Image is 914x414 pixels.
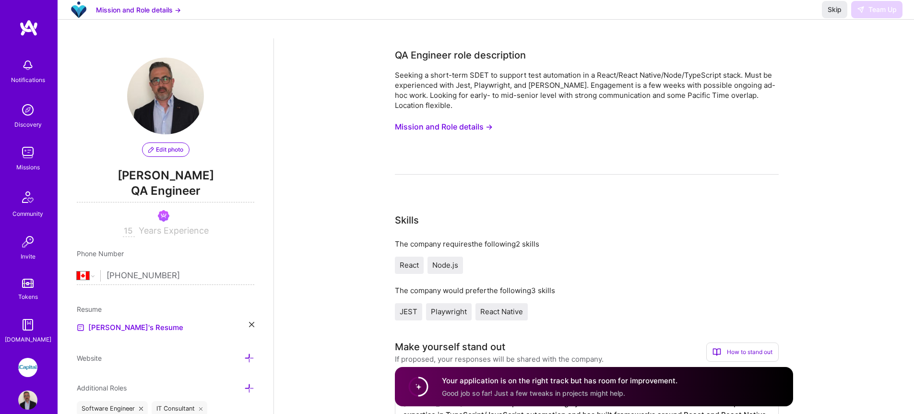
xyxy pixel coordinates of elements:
span: Phone Number [77,249,124,258]
span: React [400,260,419,270]
div: Missions [16,162,40,172]
div: Community [12,209,43,219]
img: Invite [18,232,37,251]
div: Make yourself stand out [395,340,505,354]
a: iCapital: Building an Alternative Investment Marketplace [16,358,40,377]
img: Been on Mission [158,210,169,222]
div: Invite [21,251,36,261]
span: Edit photo [148,145,183,154]
span: Resume [77,305,102,313]
span: [PERSON_NAME] [77,168,254,183]
span: Years Experience [139,225,209,236]
button: Mission and Role details → [96,5,181,15]
img: teamwork [18,143,37,162]
div: How to stand out [706,343,779,362]
img: User Avatar [127,58,204,134]
button: Skip [822,1,847,18]
i: icon BookOpen [712,348,721,356]
i: icon PencilPurple [148,147,154,153]
i: icon Close [199,407,203,411]
img: tokens [22,279,34,288]
button: Edit photo [142,142,190,157]
div: Seeking a short-term SDET to support test automation in a React/React Native/Node/TypeScript stac... [395,70,779,110]
span: Node.js [432,260,458,270]
span: React Native [480,307,523,316]
span: Website [77,354,102,362]
button: Mission and Role details → [395,118,493,136]
span: Playwright [431,307,467,316]
img: Community [16,186,39,209]
i: icon Close [249,322,254,327]
span: JEST [400,307,417,316]
span: Skip [828,5,842,14]
div: The company requires the following 2 skills [395,239,779,249]
img: guide book [18,315,37,334]
img: User Avatar [18,390,37,410]
input: XX [123,225,135,237]
img: bell [18,56,37,75]
div: Tokens [18,292,38,302]
div: Discovery [14,119,42,130]
span: Good job so far! Just a few tweaks in projects might help. [442,389,625,397]
img: discovery [18,100,37,119]
a: User Avatar [16,390,40,410]
div: The company would prefer the following 3 skills [395,285,779,296]
img: Resume [77,324,84,331]
img: iCapital: Building an Alternative Investment Marketplace [18,358,37,377]
span: Additional Roles [77,384,127,392]
img: logo [19,19,38,36]
div: Notifications [11,75,45,85]
div: If proposed, your responses will be shared with the company. [395,354,604,364]
input: +1 (000) 000-0000 [107,262,242,290]
a: [PERSON_NAME]'s Resume [77,322,183,333]
div: Skills [395,213,419,227]
i: icon Close [139,407,143,411]
h4: Your application is on the right track but has room for improvement. [442,376,677,386]
div: QA Engineer role description [395,48,526,62]
div: [DOMAIN_NAME] [5,334,51,344]
span: QA Engineer [77,183,254,202]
